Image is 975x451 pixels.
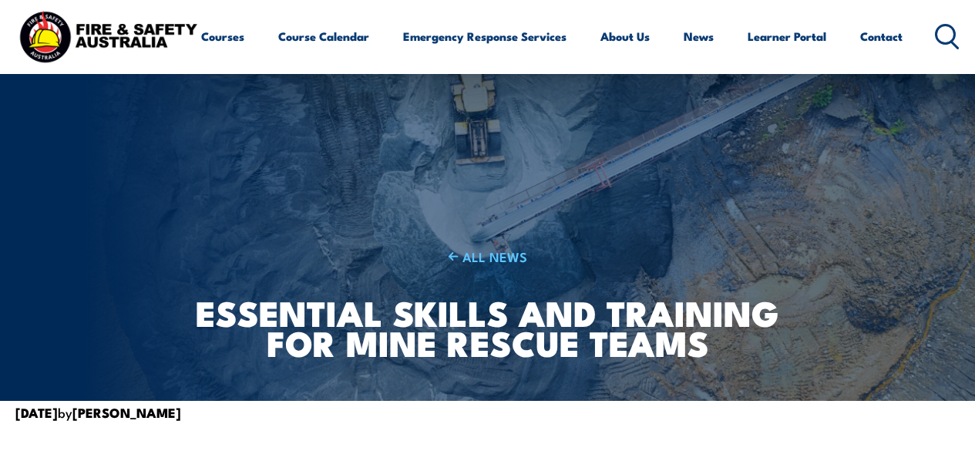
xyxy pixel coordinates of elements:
[184,297,791,357] h1: Essential Skills and Training for Mine Rescue Teams
[684,18,714,55] a: News
[72,402,181,422] strong: [PERSON_NAME]
[600,18,650,55] a: About Us
[15,402,181,422] span: by
[860,18,903,55] a: Contact
[184,247,791,265] a: ALL NEWS
[403,18,567,55] a: Emergency Response Services
[201,18,244,55] a: Courses
[15,402,58,422] strong: [DATE]
[278,18,369,55] a: Course Calendar
[748,18,826,55] a: Learner Portal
